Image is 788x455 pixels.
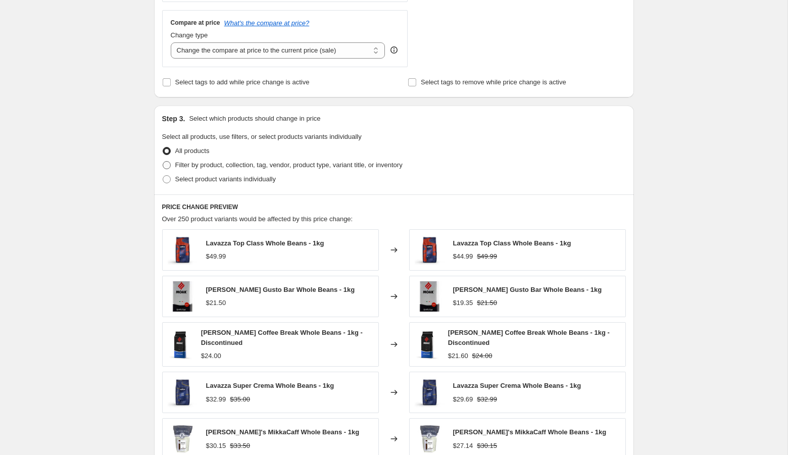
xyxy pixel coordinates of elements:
[168,329,193,360] img: moak-coffee-break-whole-beans-1kgmoak-445802_80x.jpg
[472,351,492,361] strike: $24.00
[201,351,221,361] div: $24.00
[448,351,468,361] div: $21.60
[477,251,497,262] strike: $49.99
[171,31,208,39] span: Change type
[189,114,320,124] p: Select which products should change in price
[453,382,581,389] span: Lavazza Super Crema Whole Beans - 1kg
[162,203,626,211] h6: PRICE CHANGE PREVIEW
[175,175,276,183] span: Select product variants individually
[415,377,445,408] img: lavazza-super-crema-whole-beans-1kglavazza-459231_80x.jpg
[201,329,363,346] span: [PERSON_NAME] Coffee Break Whole Beans - 1kg - Discontinued
[206,298,226,308] div: $21.50
[453,428,607,436] span: [PERSON_NAME]'s MikkaCaff Whole Beans - 1kg
[206,286,355,293] span: [PERSON_NAME] Gusto Bar Whole Beans - 1kg
[453,251,473,262] div: $44.99
[415,424,445,454] img: anthonys-mikkacaff-whole-beans-1kganthonys-espresso-beans-612092_80x.jpg
[206,441,226,451] div: $30.15
[162,215,353,223] span: Over 250 product variants would be affected by this price change:
[171,19,220,27] h3: Compare at price
[206,382,334,389] span: Lavazza Super Crema Whole Beans - 1kg
[477,394,497,405] strike: $32.99
[206,428,360,436] span: [PERSON_NAME]'s MikkaCaff Whole Beans - 1kg
[453,394,473,405] div: $29.69
[175,147,210,155] span: All products
[453,286,602,293] span: [PERSON_NAME] Gusto Bar Whole Beans - 1kg
[415,329,440,360] img: moak-coffee-break-whole-beans-1kgmoak-445802_80x.jpg
[453,239,571,247] span: Lavazza Top Class Whole Beans - 1kg
[206,239,324,247] span: Lavazza Top Class Whole Beans - 1kg
[175,161,403,169] span: Filter by product, collection, tag, vendor, product type, variant title, or inventory
[415,281,445,312] img: moak-gusto-bar-whole-beans-1kgmoak-976277_80x.jpg
[162,114,185,124] h2: Step 3.
[168,377,198,408] img: lavazza-super-crema-whole-beans-1kglavazza-459231_80x.jpg
[168,235,198,265] img: lavazza-top-class-whole-beans-1kglavazza-917797_80x.jpg
[415,235,445,265] img: lavazza-top-class-whole-beans-1kglavazza-917797_80x.jpg
[206,394,226,405] div: $32.99
[230,441,250,451] strike: $33.50
[453,441,473,451] div: $27.14
[421,78,566,86] span: Select tags to remove while price change is active
[175,78,310,86] span: Select tags to add while price change is active
[389,45,399,55] div: help
[477,441,497,451] strike: $30.15
[448,329,610,346] span: [PERSON_NAME] Coffee Break Whole Beans - 1kg - Discontinued
[168,424,198,454] img: anthonys-mikkacaff-whole-beans-1kganthonys-espresso-beans-612092_80x.jpg
[224,19,310,27] button: What's the compare at price?
[168,281,198,312] img: moak-gusto-bar-whole-beans-1kgmoak-976277_80x.jpg
[162,133,362,140] span: Select all products, use filters, or select products variants individually
[453,298,473,308] div: $19.35
[230,394,250,405] strike: $35.00
[206,251,226,262] div: $49.99
[477,298,497,308] strike: $21.50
